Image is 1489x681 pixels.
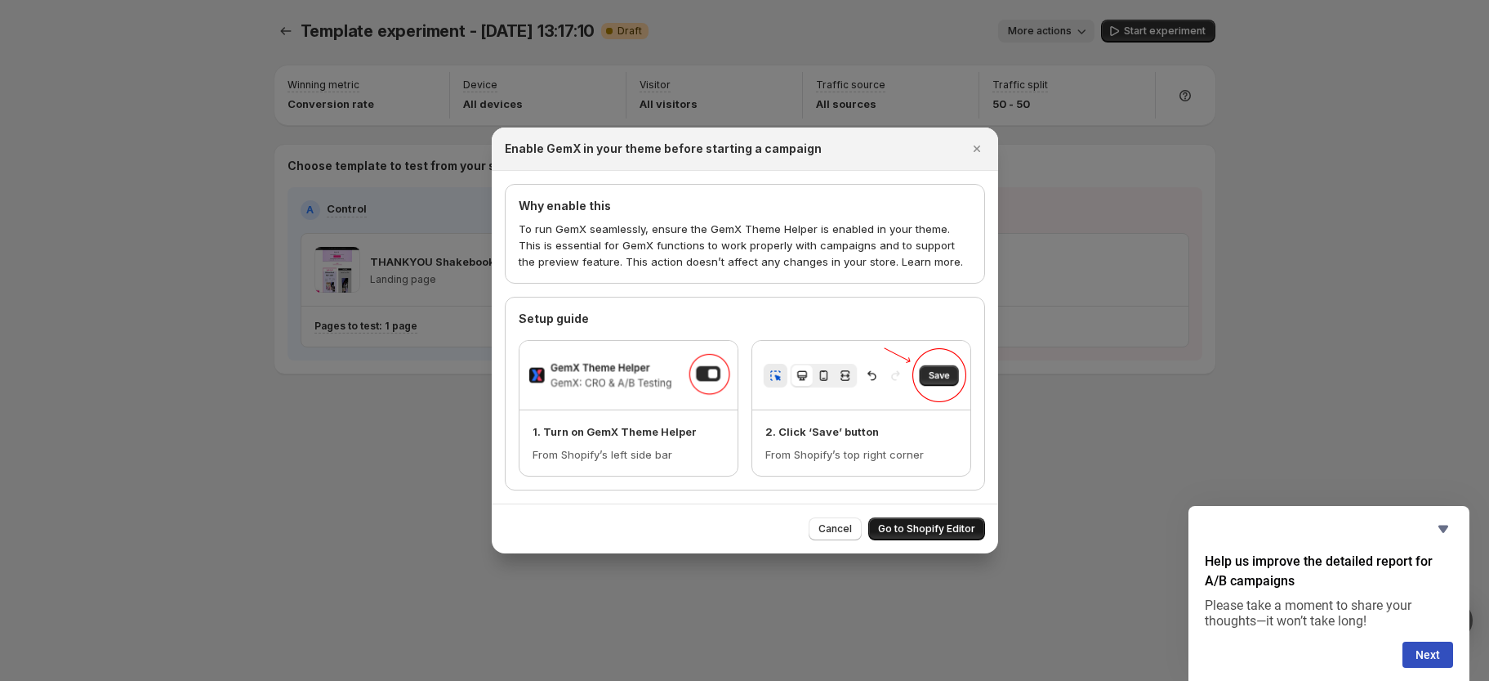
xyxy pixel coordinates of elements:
[1205,552,1453,591] h2: Help us improve the detailed report for A/B campaigns
[752,341,970,410] img: 2. Click ‘Save’ button
[1433,519,1453,539] button: Hide survey
[809,517,862,540] button: Cancel
[505,141,822,157] h2: Enable GemX in your theme before starting a campaign
[519,198,971,214] h4: Why enable this
[818,522,852,535] span: Cancel
[519,341,738,410] img: 1. Turn on GemX Theme Helper
[519,221,971,270] p: To run GemX seamlessly, ensure the GemX Theme Helper is enabled in your theme. This is essential ...
[533,423,724,440] p: 1. Turn on GemX Theme Helper
[878,522,975,535] span: Go to Shopify Editor
[1205,598,1453,629] p: Please take a moment to share your thoughts—it won’t take long!
[519,311,971,327] h4: Setup guide
[965,137,988,160] button: Close
[533,446,724,463] p: From Shopify’s left side bar
[1205,519,1453,668] div: Help us improve the detailed report for A/B campaigns
[868,517,985,540] button: Go to Shopify Editor
[765,446,957,463] p: From Shopify’s top right corner
[1402,642,1453,668] button: Next question
[765,423,957,440] p: 2. Click ‘Save’ button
